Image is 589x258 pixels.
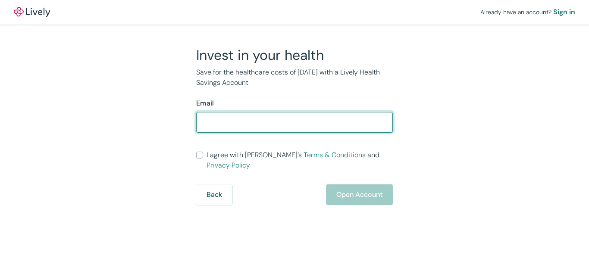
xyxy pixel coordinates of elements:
div: Already have an account? [480,7,575,17]
span: I agree with [PERSON_NAME]’s and [207,150,393,171]
a: Sign in [553,7,575,17]
label: Email [196,98,214,109]
img: Lively [14,7,50,17]
button: Back [196,184,232,205]
a: Privacy Policy [207,161,250,170]
a: LivelyLively [14,7,50,17]
p: Save for the healthcare costs of [DATE] with a Lively Health Savings Account [196,67,393,88]
a: Terms & Conditions [304,150,366,159]
h2: Invest in your health [196,47,393,64]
